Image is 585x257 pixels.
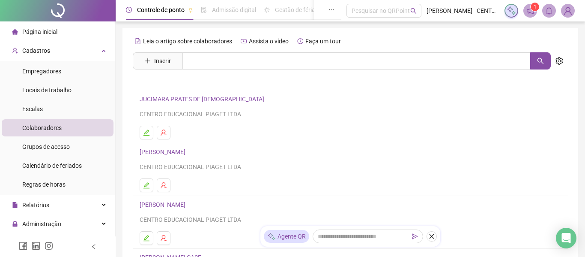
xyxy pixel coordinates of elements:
span: facebook [19,242,27,250]
span: file-text [135,38,141,44]
span: Colaboradores [22,124,62,131]
span: Escalas [22,106,43,112]
span: Administração [22,221,61,227]
span: Relatórios [22,202,49,209]
span: home [12,29,18,35]
span: history [297,38,303,44]
span: Admissão digital [212,6,256,13]
span: file-done [201,7,207,13]
span: search [410,8,417,14]
span: Inserir [154,56,171,66]
img: sparkle-icon.fc2bf0ac1784a2077858766a79e2daf3.svg [507,6,516,15]
span: user-delete [160,182,167,189]
sup: 1 [531,3,539,11]
img: 88302 [561,4,574,17]
span: 1 [534,4,537,10]
span: lock [12,221,18,227]
span: Calendário de feriados [22,162,82,169]
span: youtube [241,38,247,44]
span: linkedin [32,242,40,250]
span: notification [526,7,534,15]
a: [PERSON_NAME] [140,148,188,155]
img: sparkle-icon.fc2bf0ac1784a2077858766a79e2daf3.svg [267,232,276,241]
span: close [429,233,435,239]
span: sun [264,7,270,13]
span: plus [145,58,151,64]
span: Locais de trabalho [22,87,72,94]
div: CENTRO EDUCACIONAL PIAGET LTDA [140,215,561,224]
span: Controle de ponto [137,6,185,13]
span: file [12,202,18,208]
a: JUCIMARA PRATES DE [DEMOGRAPHIC_DATA] [140,96,267,103]
span: search [537,57,544,64]
span: send [412,233,418,239]
span: user-delete [160,235,167,242]
span: Empregadores [22,68,61,75]
span: user-add [12,48,18,54]
span: user-delete [160,129,167,136]
span: Assista o vídeo [249,38,289,45]
a: [PERSON_NAME] [140,201,188,208]
span: Regras de horas [22,181,66,188]
div: CENTRO EDUCACIONAL PIAGET LTDA [140,109,561,119]
span: instagram [45,242,53,250]
span: pushpin [188,8,193,13]
div: Open Intercom Messenger [556,228,576,248]
span: Leia o artigo sobre colaboradores [143,38,232,45]
span: Gestão de férias [275,6,318,13]
span: bell [545,7,553,15]
span: edit [143,182,150,189]
span: edit [143,235,150,242]
div: CENTRO EDUCACIONAL PIAGET LTDA [140,162,561,172]
span: Página inicial [22,28,57,35]
span: setting [555,57,563,65]
span: left [91,244,97,250]
span: [PERSON_NAME] - CENTRO EDUCACIONAL PIAGET LTDA [427,6,499,15]
span: edit [143,129,150,136]
span: Faça um tour [305,38,341,45]
span: Grupos de acesso [22,143,70,150]
div: Agente QR [264,230,309,243]
span: ellipsis [328,7,334,13]
span: clock-circle [126,7,132,13]
button: Inserir [138,54,178,68]
span: Cadastros [22,47,50,54]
